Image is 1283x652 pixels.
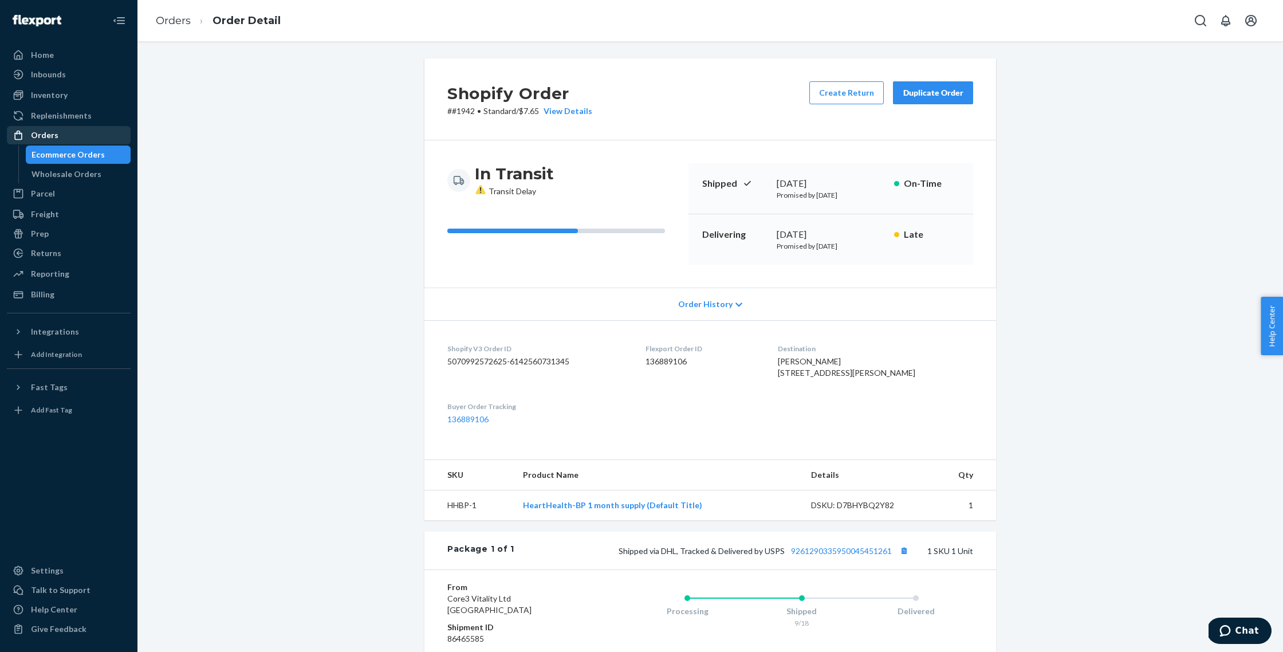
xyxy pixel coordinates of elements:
a: Settings [7,561,131,580]
a: Prep [7,225,131,243]
a: Freight [7,205,131,223]
dt: Shipment ID [447,622,584,633]
div: DSKU: D7BHYBQ2Y82 [811,500,919,511]
div: Help Center [31,604,77,615]
td: 1 [927,490,996,521]
div: 1 SKU 1 Unit [514,543,973,558]
div: Add Fast Tag [31,405,72,415]
button: Help Center [1261,297,1283,355]
button: Open account menu [1239,9,1262,32]
a: 136889106 [447,414,489,424]
p: # #1942 / $7.65 [447,105,592,117]
div: Integrations [31,326,79,337]
div: Prep [31,228,49,239]
dd: 86465585 [447,633,584,645]
a: Replenishments [7,107,131,125]
button: Talk to Support [7,581,131,599]
div: Duplicate Order [903,87,963,99]
iframe: Opens a widget where you can chat to one of our agents [1209,618,1272,646]
a: Wholesale Orders [26,165,131,183]
span: [PERSON_NAME] [STREET_ADDRESS][PERSON_NAME] [778,356,915,378]
a: Orders [7,126,131,144]
th: Product Name [514,460,802,490]
a: Reporting [7,265,131,283]
div: Shipped [745,606,859,617]
a: Returns [7,244,131,262]
td: HHBP-1 [424,490,514,521]
span: Order History [678,298,733,310]
div: Returns [31,248,61,259]
span: Transit Delay [475,186,536,196]
button: Close Navigation [108,9,131,32]
div: Fast Tags [31,382,68,393]
p: Late [904,228,959,241]
button: Give Feedback [7,620,131,638]
p: Promised by [DATE] [777,190,885,200]
dt: From [447,582,584,593]
div: Inbounds [31,69,66,80]
button: View Details [539,105,592,117]
span: Standard [483,106,516,116]
div: Parcel [31,188,55,199]
img: Flexport logo [13,15,61,26]
p: Delivering [702,228,768,241]
th: Details [802,460,928,490]
dt: Destination [778,344,973,354]
p: On-Time [904,177,959,190]
a: Add Integration [7,345,131,364]
span: Core3 Vitality Ltd [GEOGRAPHIC_DATA] [447,594,532,615]
dd: 5070992572625-6142560731345 [447,356,627,367]
div: Reporting [31,268,69,280]
p: Promised by [DATE] [777,241,885,251]
div: 9/18 [745,618,859,628]
a: Orders [156,14,191,27]
button: Open Search Box [1189,9,1212,32]
button: Open notifications [1214,9,1237,32]
span: Shipped via DHL, Tracked & Delivered by USPS [619,546,911,556]
div: Package 1 of 1 [447,543,514,558]
p: Shipped [702,177,768,190]
a: Ecommerce Orders [26,146,131,164]
a: Home [7,46,131,64]
div: Replenishments [31,110,92,121]
div: Wholesale Orders [32,168,101,180]
button: Integrations [7,323,131,341]
dt: Shopify V3 Order ID [447,344,627,354]
button: Duplicate Order [893,81,973,104]
a: 9261290335950045451261 [791,546,892,556]
a: HeartHealth-BP 1 month supply (Default Title) [523,500,702,510]
dd: 136889106 [646,356,760,367]
div: Billing [31,289,54,300]
a: Billing [7,285,131,304]
div: Add Integration [31,349,82,359]
span: • [477,106,481,116]
div: [DATE] [777,228,885,241]
h3: In Transit [475,163,554,184]
a: Order Detail [212,14,281,27]
dt: Buyer Order Tracking [447,402,627,411]
ol: breadcrumbs [147,4,290,38]
a: Inbounds [7,65,131,84]
div: Home [31,49,54,61]
div: Settings [31,565,64,576]
div: Delivered [859,606,973,617]
div: Processing [630,606,745,617]
h2: Shopify Order [447,81,592,105]
div: Orders [31,129,58,141]
div: Talk to Support [31,584,90,596]
button: Create Return [809,81,884,104]
a: Add Fast Tag [7,401,131,419]
th: Qty [927,460,996,490]
a: Parcel [7,184,131,203]
a: Help Center [7,600,131,619]
div: Freight [31,209,59,220]
button: Fast Tags [7,378,131,396]
a: Inventory [7,86,131,104]
dt: Flexport Order ID [646,344,760,354]
button: Copy tracking number [896,543,911,558]
div: Give Feedback [31,623,86,635]
div: Ecommerce Orders [32,149,105,160]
